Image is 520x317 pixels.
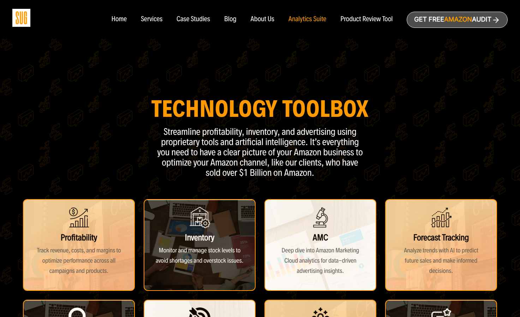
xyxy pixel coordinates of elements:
[340,16,393,23] a: Product Review Tool
[224,16,237,23] a: Blog
[111,16,126,23] a: Home
[288,16,326,23] a: Analytics Suite
[141,16,162,23] a: Services
[444,16,472,23] span: Amazon
[12,9,30,27] img: Sug
[251,16,275,23] a: About Us
[407,12,508,28] a: Get freeAmazonAudit
[151,94,369,123] strong: Technology Toolbox
[154,127,366,178] p: Streamline profitability, inventory, and advertising using proprietary tools and artificial intel...
[177,16,210,23] a: Case Studies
